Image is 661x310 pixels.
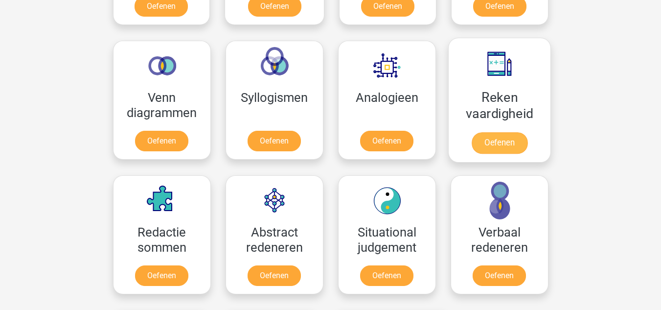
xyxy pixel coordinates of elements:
[135,265,188,286] a: Oefenen
[360,265,413,286] a: Oefenen
[360,131,413,151] a: Oefenen
[473,265,526,286] a: Oefenen
[248,265,301,286] a: Oefenen
[471,132,527,154] a: Oefenen
[135,131,188,151] a: Oefenen
[248,131,301,151] a: Oefenen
